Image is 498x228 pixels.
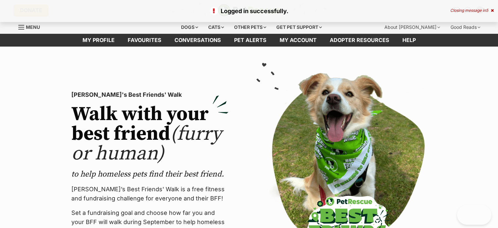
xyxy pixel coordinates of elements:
[228,34,273,47] a: Pet alerts
[272,21,326,34] div: Get pet support
[380,21,445,34] div: About [PERSON_NAME]
[71,169,229,179] p: to help homeless pets find their best friend.
[273,34,323,47] a: My account
[71,185,229,203] p: [PERSON_NAME]’s Best Friends' Walk is a free fitness and fundraising challenge for everyone and t...
[18,21,45,32] a: Menu
[26,24,40,30] span: Menu
[71,90,229,99] p: [PERSON_NAME]'s Best Friends' Walk
[396,34,422,47] a: Help
[168,34,228,47] a: conversations
[76,34,121,47] a: My profile
[71,122,222,166] span: (furry or human)
[230,21,271,34] div: Other pets
[71,105,229,164] h2: Walk with your best friend
[176,21,203,34] div: Dogs
[457,205,491,225] iframe: Help Scout Beacon - Open
[446,21,485,34] div: Good Reads
[323,34,396,47] a: Adopter resources
[204,21,229,34] div: Cats
[121,34,168,47] a: Favourites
